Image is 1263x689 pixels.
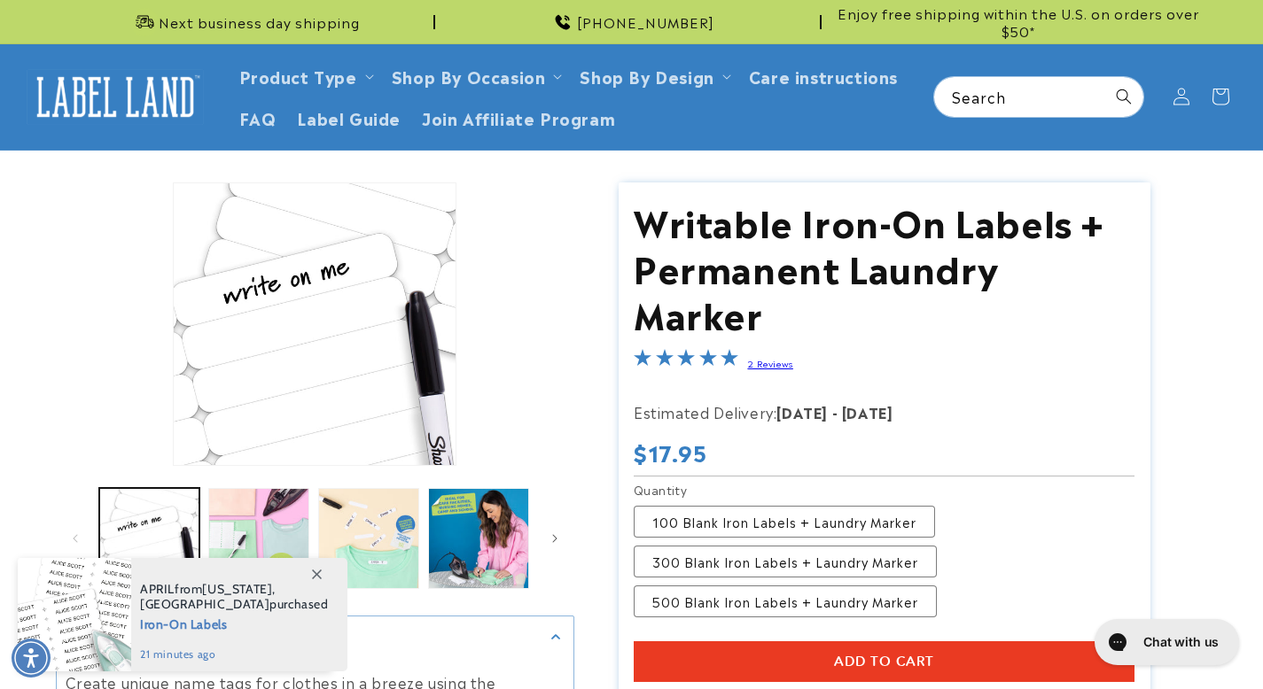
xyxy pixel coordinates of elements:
[634,197,1134,336] h1: Writable Iron-On Labels + Permanent Laundry Marker
[1104,77,1143,116] button: Search
[286,97,411,138] a: Label Guide
[776,401,828,422] strong: [DATE]
[56,519,95,558] button: Slide left
[634,641,1134,682] button: Add to cart
[634,585,937,617] label: 500 Blank Iron Labels + Laundry Marker
[829,4,1208,39] span: Enjoy free shipping within the U.S. on orders over $50*
[749,66,898,86] span: Care instructions
[318,488,419,589] button: Load image 3 in gallery view
[634,506,935,538] label: 100 Blank Iron Labels + Laundry Marker
[140,582,329,612] span: from , purchased
[834,654,934,670] span: Add to cart
[140,596,269,612] span: [GEOGRAPHIC_DATA]
[12,639,51,677] div: Accessibility Menu
[634,481,689,499] legend: Quantity
[634,351,738,372] span: 5.0-star overall rating
[27,69,204,124] img: Label Land
[140,646,329,662] span: 21 minutes ago
[738,55,908,97] a: Care instructions
[634,546,937,577] label: 300 Blank Iron Labels + Laundry Marker
[422,107,615,128] span: Join Affiliate Program
[239,107,277,128] span: FAQ
[297,107,401,128] span: Label Guide
[229,55,381,97] summary: Product Type
[634,438,707,466] span: $17.95
[842,401,893,422] strong: [DATE]
[535,519,574,558] button: Slide right
[832,401,838,422] strong: -
[569,55,737,97] summary: Shop By Design
[140,612,329,634] span: Iron-On Labels
[381,55,570,97] summary: Shop By Occasion
[140,581,175,597] span: APRIL
[239,64,357,88] a: Product Type
[634,399,1077,425] p: Estimated Delivery:
[580,64,713,88] a: Shop By Design
[747,357,792,369] a: 2 Reviews
[577,13,714,31] span: [PHONE_NUMBER]
[20,63,211,131] a: Label Land
[428,488,529,589] button: Load image 4 in gallery view
[411,97,626,138] a: Join Affiliate Program
[159,13,360,31] span: Next business day shipping
[208,488,309,589] button: Load image 2 in gallery view
[229,97,287,138] a: FAQ
[392,66,546,86] span: Shop By Occasion
[202,581,272,597] span: [US_STATE]
[1086,613,1245,671] iframe: Gorgias live chat messenger
[99,488,200,589] button: Load image 1 in gallery view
